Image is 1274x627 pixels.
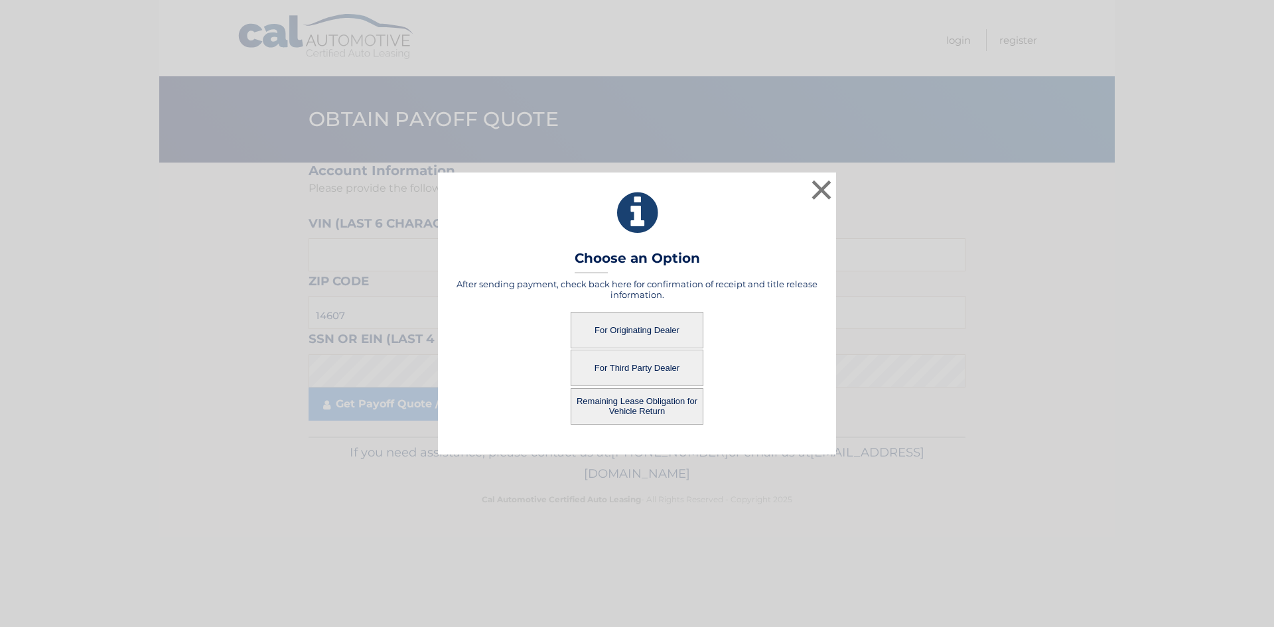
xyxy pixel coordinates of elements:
[455,279,819,300] h5: After sending payment, check back here for confirmation of receipt and title release information.
[808,176,835,203] button: ×
[571,312,703,348] button: For Originating Dealer
[571,388,703,425] button: Remaining Lease Obligation for Vehicle Return
[575,250,700,273] h3: Choose an Option
[571,350,703,386] button: For Third Party Dealer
